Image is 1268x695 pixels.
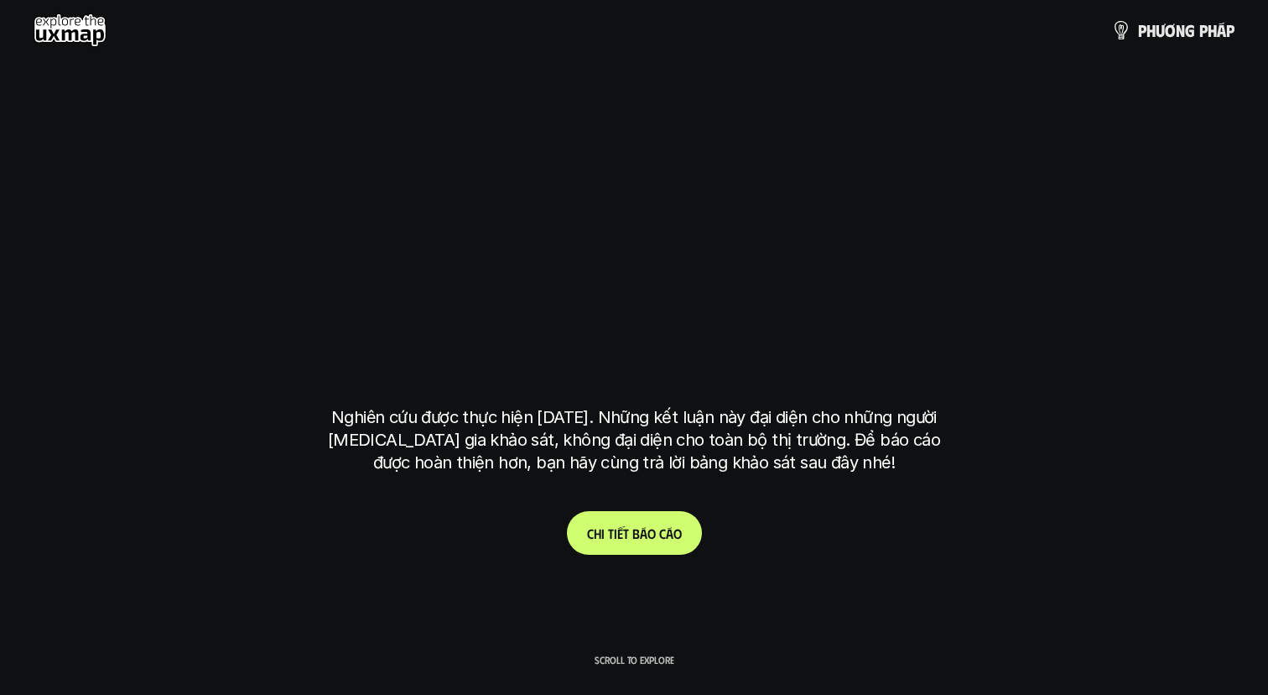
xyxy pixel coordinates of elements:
span: p [1199,21,1208,39]
span: b [632,525,640,541]
span: g [1185,21,1195,39]
span: i [614,525,617,541]
p: Scroll to explore [595,654,674,666]
h6: Kết quả nghiên cứu [576,144,704,163]
span: c [659,525,666,541]
h1: tại [GEOGRAPHIC_DATA] [335,316,933,386]
span: n [1176,21,1185,39]
span: ơ [1165,21,1176,39]
a: Chitiếtbáocáo [567,511,702,555]
span: t [623,525,629,541]
span: i [601,525,605,541]
span: h [594,525,601,541]
p: Nghiên cứu được thực hiện [DATE]. Những kết luận này đại diện cho những người [MEDICAL_DATA] gia ... [320,406,948,474]
span: o [673,525,682,541]
h1: phạm vi công việc của [328,183,940,253]
span: t [608,525,614,541]
span: h [1208,21,1217,39]
span: C [587,525,594,541]
span: á [640,525,647,541]
span: h [1146,21,1156,39]
span: o [647,525,656,541]
span: á [666,525,673,541]
span: á [1217,21,1226,39]
span: ế [617,525,623,541]
a: phươngpháp [1111,13,1234,47]
span: p [1226,21,1234,39]
span: ư [1156,21,1165,39]
span: p [1138,21,1146,39]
